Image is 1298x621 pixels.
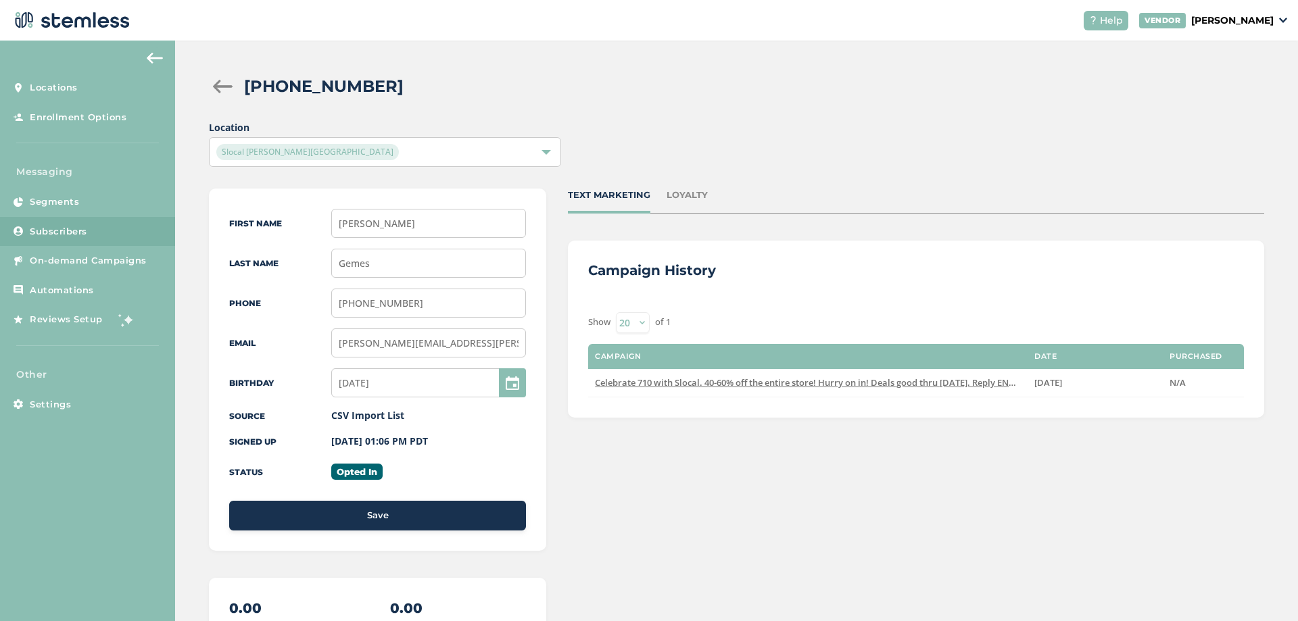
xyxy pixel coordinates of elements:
[1170,376,1186,389] span: N/A
[30,111,126,124] span: Enrollment Options
[229,437,277,447] label: Signed up
[595,376,1057,389] span: Celebrate 710 with Slocal. 40-60% off the entire store! Hurry on in! Deals good thru [DATE]. Repl...
[229,501,526,530] button: Save
[568,189,650,202] div: TEXT MARKETING
[147,53,163,64] img: icon-arrow-back-accent-c549486e.svg
[30,254,147,268] span: On-demand Campaigns
[1034,376,1062,389] span: [DATE]
[1034,377,1156,389] label: Jul 10 2025
[390,598,526,618] p: 0.00
[229,298,261,308] label: Phone
[1230,556,1298,621] iframe: Chat Widget
[331,368,527,397] input: MM/DD/YYYY
[1191,14,1274,28] p: [PERSON_NAME]
[1139,13,1186,28] div: VENDOR
[1170,352,1222,361] label: Purchased
[229,258,279,268] label: Last Name
[209,120,560,134] label: Location
[216,144,399,160] span: Slocal [PERSON_NAME][GEOGRAPHIC_DATA]
[229,338,256,348] label: Email
[655,316,671,329] label: of 1
[11,7,130,34] img: logo-dark-0685b13c.svg
[229,378,274,388] label: Birthday
[367,509,389,522] span: Save
[331,409,404,422] label: CSV Import List
[1100,14,1123,28] span: Help
[229,411,265,421] label: Source
[588,316,610,329] label: Show
[30,81,78,95] span: Locations
[30,225,87,239] span: Subscribers
[1089,16,1097,24] img: icon-help-white-03924b79.svg
[331,464,383,480] label: Opted In
[1034,352,1057,361] label: Date
[113,306,140,333] img: glitter-stars-b7820f95.gif
[588,261,716,280] h3: Campaign History
[331,434,428,447] label: [DATE] 01:06 PM PDT
[229,218,282,228] label: First Name
[30,398,71,412] span: Settings
[30,284,94,297] span: Automations
[244,74,404,99] h2: [PHONE_NUMBER]
[595,377,1021,389] label: Celebrate 710 with Slocal. 40-60% off the entire store! Hurry on in! Deals good thru Sunday 7/13....
[1279,18,1287,23] img: icon_down-arrow-small-66adaf34.svg
[667,189,708,202] div: LOYALTY
[229,467,263,477] label: Status
[229,598,365,618] p: 0.00
[1170,377,1237,389] label: N/A
[30,313,103,326] span: Reviews Setup
[595,352,641,361] label: Campaign
[30,195,79,209] span: Segments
